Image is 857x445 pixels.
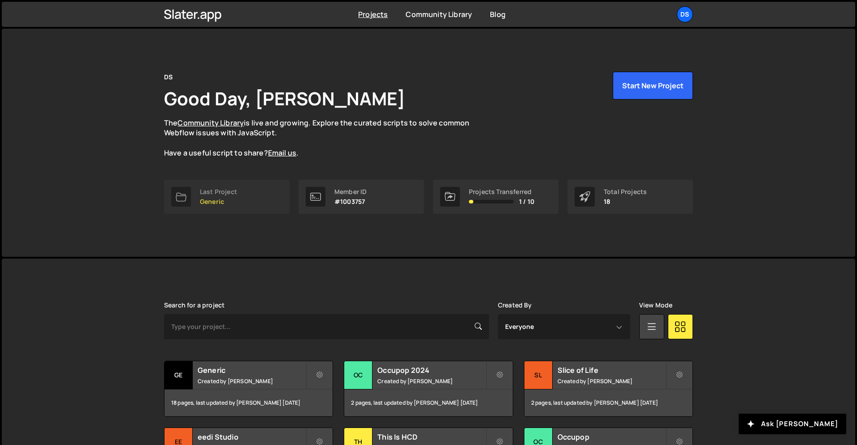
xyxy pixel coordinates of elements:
[344,389,512,416] div: 2 pages, last updated by [PERSON_NAME] [DATE]
[558,432,666,442] h2: Occupop
[177,118,244,128] a: Community Library
[198,365,306,375] h2: Generic
[677,6,693,22] a: DS
[358,9,388,19] a: Projects
[164,180,290,214] a: Last Project Generic
[200,188,237,195] div: Last Project
[558,365,666,375] h2: Slice of Life
[498,302,532,309] label: Created By
[613,72,693,99] button: Start New Project
[268,148,296,158] a: Email us
[164,361,333,417] a: Ge Generic Created by [PERSON_NAME] 18 pages, last updated by [PERSON_NAME] [DATE]
[406,9,472,19] a: Community Library
[524,361,693,417] a: Sl Slice of Life Created by [PERSON_NAME] 2 pages, last updated by [PERSON_NAME] [DATE]
[490,9,506,19] a: Blog
[334,198,367,205] p: #1003757
[377,432,485,442] h2: This Is HCD
[164,389,333,416] div: 18 pages, last updated by [PERSON_NAME] [DATE]
[164,314,489,339] input: Type your project...
[524,389,693,416] div: 2 pages, last updated by [PERSON_NAME] [DATE]
[469,188,534,195] div: Projects Transferred
[739,414,846,434] button: Ask [PERSON_NAME]
[164,302,225,309] label: Search for a project
[639,302,672,309] label: View Mode
[198,377,306,385] small: Created by [PERSON_NAME]
[198,432,306,442] h2: eedi Studio
[558,377,666,385] small: Created by [PERSON_NAME]
[164,72,173,82] div: DS
[377,365,485,375] h2: Occupop 2024
[519,198,534,205] span: 1 / 10
[377,377,485,385] small: Created by [PERSON_NAME]
[164,86,405,111] h1: Good Day, [PERSON_NAME]
[604,198,647,205] p: 18
[164,361,193,389] div: Ge
[524,361,553,389] div: Sl
[334,188,367,195] div: Member ID
[200,198,237,205] p: Generic
[164,118,487,158] p: The is live and growing. Explore the curated scripts to solve common Webflow issues with JavaScri...
[604,188,647,195] div: Total Projects
[344,361,372,389] div: Oc
[344,361,513,417] a: Oc Occupop 2024 Created by [PERSON_NAME] 2 pages, last updated by [PERSON_NAME] [DATE]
